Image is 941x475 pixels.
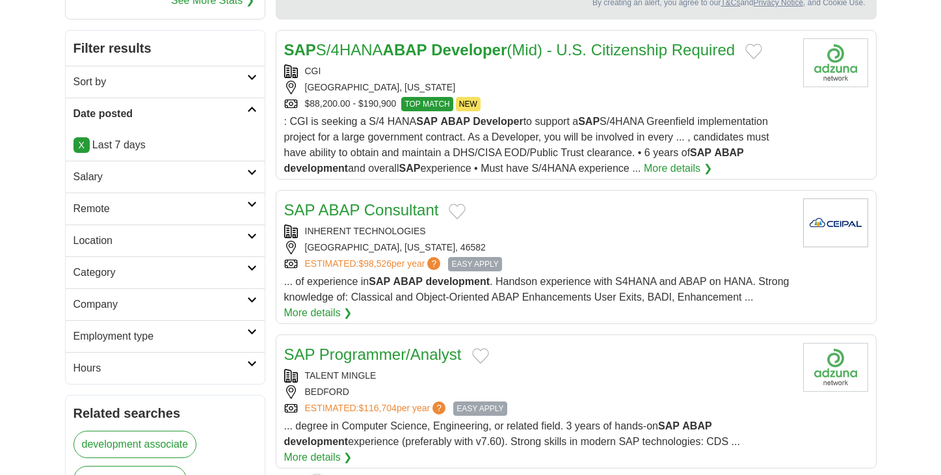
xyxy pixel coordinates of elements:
a: Employment type [66,320,265,352]
img: Company logo [803,198,868,247]
a: More details ❯ [644,161,712,176]
button: Add to favorite jobs [745,44,762,59]
a: X [73,137,90,153]
h2: Sort by [73,74,247,90]
h2: Date posted [73,106,247,122]
h2: Salary [73,169,247,185]
strong: ABAP [383,41,427,59]
a: Hours [66,352,265,384]
a: development associate [73,431,197,458]
a: Salary [66,161,265,193]
span: ... of experience in . Handson experience with S4HANA and ABAP on HANA. Strong knowledge of: Clas... [284,276,789,303]
span: EASY APPLY [448,257,501,271]
strong: ABAP [682,420,711,431]
h2: Category [73,265,247,280]
strong: development [284,436,349,447]
a: Remote [66,193,265,224]
a: Category [66,256,265,288]
a: Company [66,288,265,320]
span: EASY APPLY [453,401,507,416]
div: [GEOGRAPHIC_DATA], [US_STATE], 46582 [284,241,793,254]
strong: Developer [431,41,507,59]
h2: Remote [73,201,247,217]
div: [GEOGRAPHIC_DATA], [US_STATE] [284,81,793,94]
strong: development [284,163,349,174]
a: ESTIMATED:$98,526per year? [305,257,444,271]
strong: development [425,276,490,287]
h2: Location [73,233,247,249]
img: CGI Technologies and Solutions logo [803,38,868,87]
button: Add to favorite jobs [472,348,489,364]
span: ... degree in Computer Science, Engineering, or related field. 3 years of hands-on experience (pr... [284,420,740,447]
strong: SAP [658,420,680,431]
span: ? [432,401,445,414]
span: $98,526 [358,258,391,269]
strong: ABAP [441,116,470,127]
h2: Filter results [66,31,265,66]
strong: Developer [473,116,523,127]
strong: SAP [284,41,316,59]
img: Company logo [803,343,868,392]
a: SAP ABAP Consultant [284,201,439,219]
strong: SAP [416,116,438,127]
a: More details ❯ [284,305,352,321]
a: SAPS/4HANAABAP Developer(Mid) - U.S. Citizenship Required [284,41,736,59]
strong: SAP [578,116,600,127]
a: Sort by [66,66,265,98]
h2: Hours [73,360,247,376]
div: INHERENT TECHNOLOGIES [284,224,793,238]
a: Location [66,224,265,256]
strong: ABAP [393,276,423,287]
div: BEDFORD [284,385,793,399]
div: TALENT MINGLE [284,369,793,383]
div: $88,200.00 - $190,900 [284,97,793,111]
span: $116,704 [358,403,396,413]
span: : CGI is seeking a S/4 HANA to support a S/4HANA Greenfield implementation project for a large go... [284,116,769,174]
strong: ABAP [714,147,743,158]
p: Last 7 days [73,137,257,153]
button: Add to favorite jobs [449,204,466,219]
a: More details ❯ [284,450,352,465]
a: Date posted [66,98,265,129]
h2: Company [73,297,247,312]
span: ? [427,257,440,270]
strong: SAP [399,163,420,174]
a: ESTIMATED:$116,704per year? [305,401,449,416]
span: TOP MATCH [401,97,453,111]
a: CGI [305,66,321,76]
span: NEW [456,97,481,111]
h2: Related searches [73,403,257,423]
a: SAP Programmer/Analyst [284,346,462,363]
strong: SAP [690,147,711,158]
strong: SAP [369,276,390,287]
h2: Employment type [73,329,247,344]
